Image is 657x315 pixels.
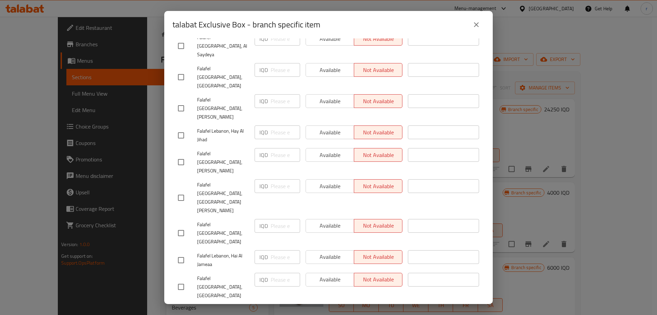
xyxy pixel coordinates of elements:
input: Please enter price [271,63,300,77]
input: Please enter price [271,179,300,193]
input: Please enter price [271,94,300,108]
span: Falafel [GEOGRAPHIC_DATA], [PERSON_NAME] [197,96,249,121]
input: Please enter price [271,250,300,264]
input: Please enter price [271,148,300,162]
input: Please enter price [271,32,300,46]
input: Please enter price [271,125,300,139]
p: IQD [259,276,268,284]
span: Falafel [GEOGRAPHIC_DATA], [GEOGRAPHIC_DATA][PERSON_NAME] [197,181,249,215]
span: Falafel Lebanon, Hay Al Jihad [197,127,249,144]
span: Falafel [GEOGRAPHIC_DATA], [GEOGRAPHIC_DATA] [197,220,249,246]
p: IQD [259,182,268,190]
h2: talabat Exclusive Box - branch specific item [172,19,320,30]
p: IQD [259,66,268,74]
input: Please enter price [271,219,300,233]
button: close [468,16,485,33]
span: Falafel Lebanon, Hai Al Jameaa [197,252,249,269]
p: IQD [259,222,268,230]
span: Falafel [GEOGRAPHIC_DATA], [GEOGRAPHIC_DATA] [197,64,249,90]
p: IQD [259,253,268,261]
p: IQD [259,151,268,159]
p: IQD [259,128,268,136]
span: Falafel [GEOGRAPHIC_DATA], [GEOGRAPHIC_DATA] [197,274,249,300]
input: Please enter price [271,273,300,287]
p: IQD [259,97,268,105]
span: Falafel [GEOGRAPHIC_DATA], [PERSON_NAME] [197,149,249,175]
span: Falafel [GEOGRAPHIC_DATA], Al Saydeya [197,33,249,59]
p: IQD [259,35,268,43]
